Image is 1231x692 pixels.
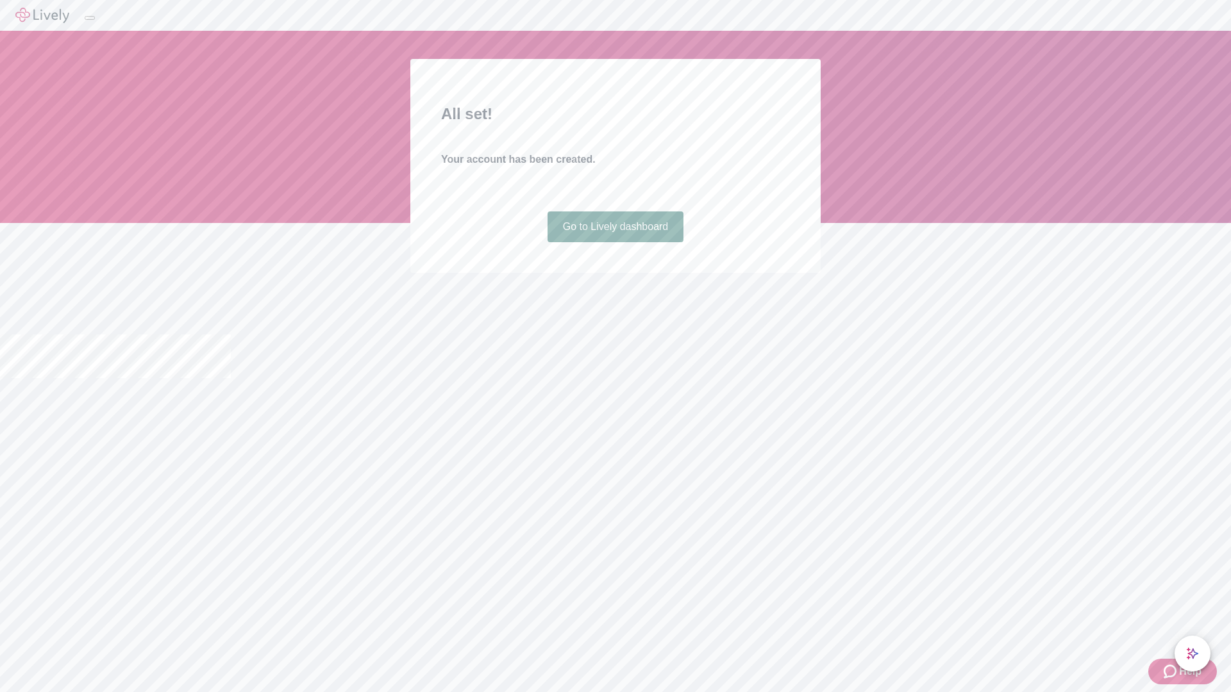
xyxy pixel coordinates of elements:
[548,211,684,242] a: Go to Lively dashboard
[441,152,790,167] h4: Your account has been created.
[1175,636,1210,671] button: chat
[85,16,95,20] button: Log out
[1148,659,1217,684] button: Zendesk support iconHelp
[15,8,69,23] img: Lively
[1179,664,1202,679] span: Help
[441,103,790,126] h2: All set!
[1164,664,1179,679] svg: Zendesk support icon
[1186,647,1199,660] svg: Lively AI Assistant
